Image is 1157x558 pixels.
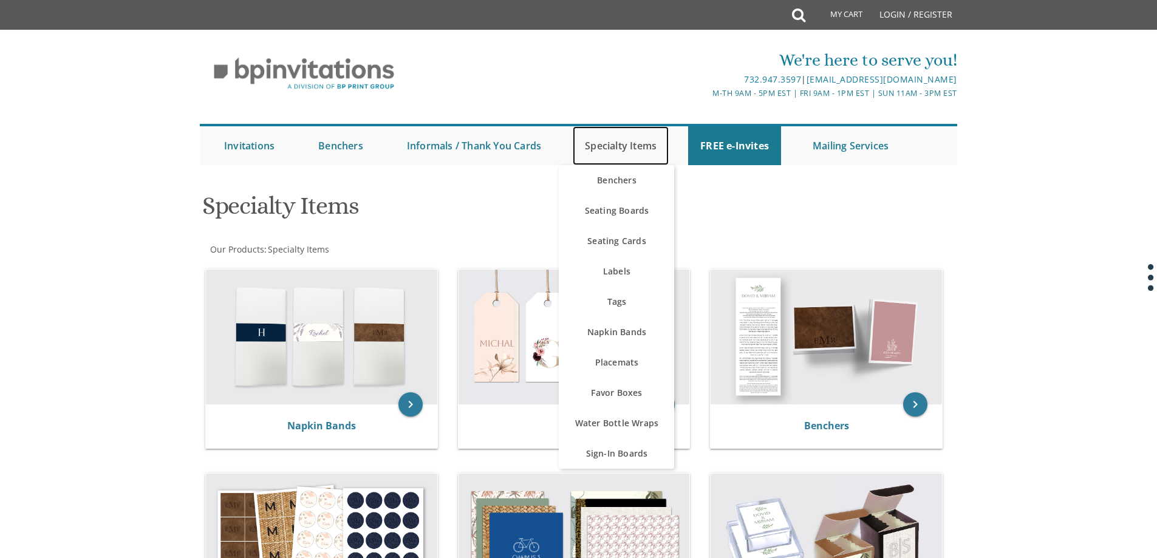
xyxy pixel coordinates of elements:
a: Informals / Thank You Cards [395,126,553,165]
a: Specialty Items [573,126,669,165]
h1: Specialty Items [202,192,698,228]
a: Napkin Bands [287,419,356,432]
span: Specialty Items [268,243,329,255]
div: : [200,243,579,256]
a: Benchers [804,419,849,432]
div: M-Th 9am - 5pm EST | Fri 9am - 1pm EST | Sun 11am - 3pm EST [453,87,957,100]
a: Sign-In Boards [559,438,674,469]
a: Favor Boxes [559,378,674,408]
a: Napkin Bands [559,317,674,347]
a: Our Products [209,243,264,255]
img: Tags [459,270,690,404]
div: | [453,72,957,87]
a: Labels [559,256,674,287]
div: We're here to serve you! [453,48,957,72]
a: Invitations [212,126,287,165]
a: Mailing Services [800,126,901,165]
a: [EMAIL_ADDRESS][DOMAIN_NAME] [807,73,957,85]
a: Benchers [559,165,674,196]
img: Benchers [711,270,942,404]
a: Seating Boards [559,196,674,226]
a: Tags [559,287,674,317]
img: BP Invitation Loft [200,49,408,99]
a: Specialty Items [267,243,329,255]
a: Benchers [306,126,375,165]
a: keyboard_arrow_right [398,392,423,417]
a: My Cart [804,1,871,32]
a: Placemats [559,347,674,378]
a: Water Bottle Wraps [559,408,674,438]
a: Seating Cards [559,226,674,256]
a: keyboard_arrow_right [903,392,927,417]
a: FREE e-Invites [688,126,781,165]
img: Napkin Bands [206,270,437,404]
a: 732.947.3597 [744,73,801,85]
